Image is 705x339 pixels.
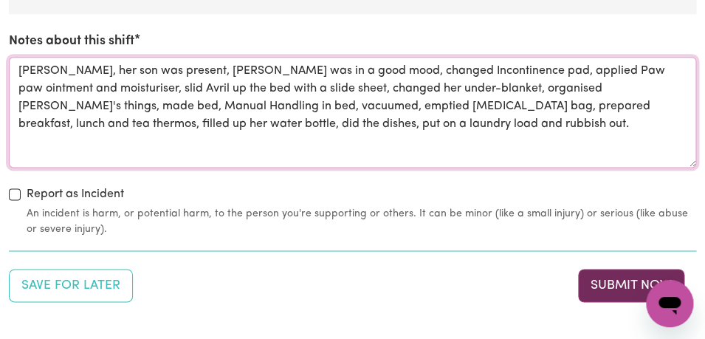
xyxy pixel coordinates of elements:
label: Notes about this shift [9,32,134,51]
label: Report as Incident [27,185,124,203]
button: Save your job report [9,269,133,301]
textarea: [PERSON_NAME], her son was present, [PERSON_NAME] was in a good mood, changed Incontinence pad, a... [9,57,696,168]
button: Submit your job report [578,269,684,301]
small: An incident is harm, or potential harm, to the person you're supporting or others. It can be mino... [27,206,696,237]
iframe: Button to launch messaging window [646,280,693,327]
